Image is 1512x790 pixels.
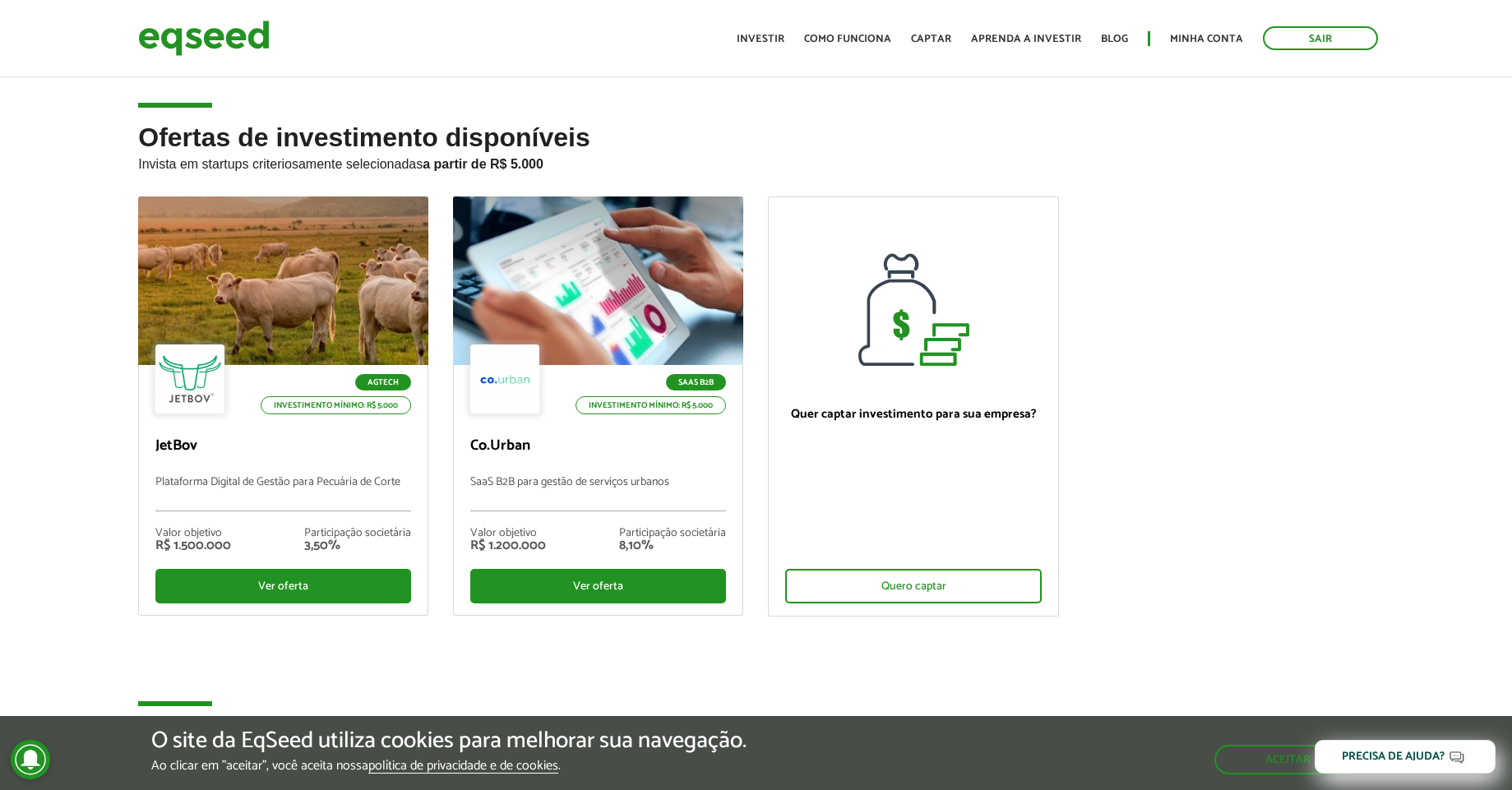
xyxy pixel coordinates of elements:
strong: a partir de R$ 5.000 [423,157,543,171]
h5: O site da EqSeed utiliza cookies para melhorar sua navegação. [151,728,747,754]
p: Investimento mínimo: R$ 5.000 [576,396,726,414]
p: Agtech [355,374,411,390]
a: Aprenda a investir [971,34,1081,44]
div: Participação societária [304,528,411,539]
a: política de privacidade e de cookies [368,760,558,774]
p: Co.Urban [470,437,726,455]
div: R$ 1.500.000 [155,539,231,552]
div: Valor objetivo [470,528,546,539]
a: Quer captar investimento para sua empresa? Quero captar [768,196,1058,617]
h2: Ofertas de investimento disponíveis [138,123,1374,196]
a: Sair [1263,26,1378,50]
p: SaaS B2B [666,374,726,390]
div: 8,10% [619,539,726,552]
div: Participação societária [619,528,726,539]
p: JetBov [155,437,411,455]
img: EqSeed [138,16,270,60]
button: Aceitar [1214,745,1361,774]
p: SaaS B2B para gestão de serviços urbanos [470,476,726,511]
a: Minha conta [1170,34,1243,44]
p: Invista em startups criteriosamente selecionadas [138,152,1374,172]
a: Blog [1101,34,1128,44]
p: Plataforma Digital de Gestão para Pecuária de Corte [155,476,411,511]
div: Quero captar [785,569,1041,603]
a: Agtech Investimento mínimo: R$ 5.000 JetBov Plataforma Digital de Gestão para Pecuária de Corte V... [138,196,428,616]
a: SaaS B2B Investimento mínimo: R$ 5.000 Co.Urban SaaS B2B para gestão de serviços urbanos Valor ob... [453,196,743,616]
p: Ao clicar em "aceitar", você aceita nossa . [151,758,747,774]
div: Valor objetivo [155,528,231,539]
a: Captar [911,34,951,44]
a: Como funciona [804,34,891,44]
div: Ver oferta [470,569,726,603]
p: Investimento mínimo: R$ 5.000 [261,396,411,414]
p: Quer captar investimento para sua empresa? [785,407,1041,422]
a: Investir [737,34,784,44]
div: Ver oferta [155,569,411,603]
div: R$ 1.200.000 [470,539,546,552]
div: 3,50% [304,539,411,552]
